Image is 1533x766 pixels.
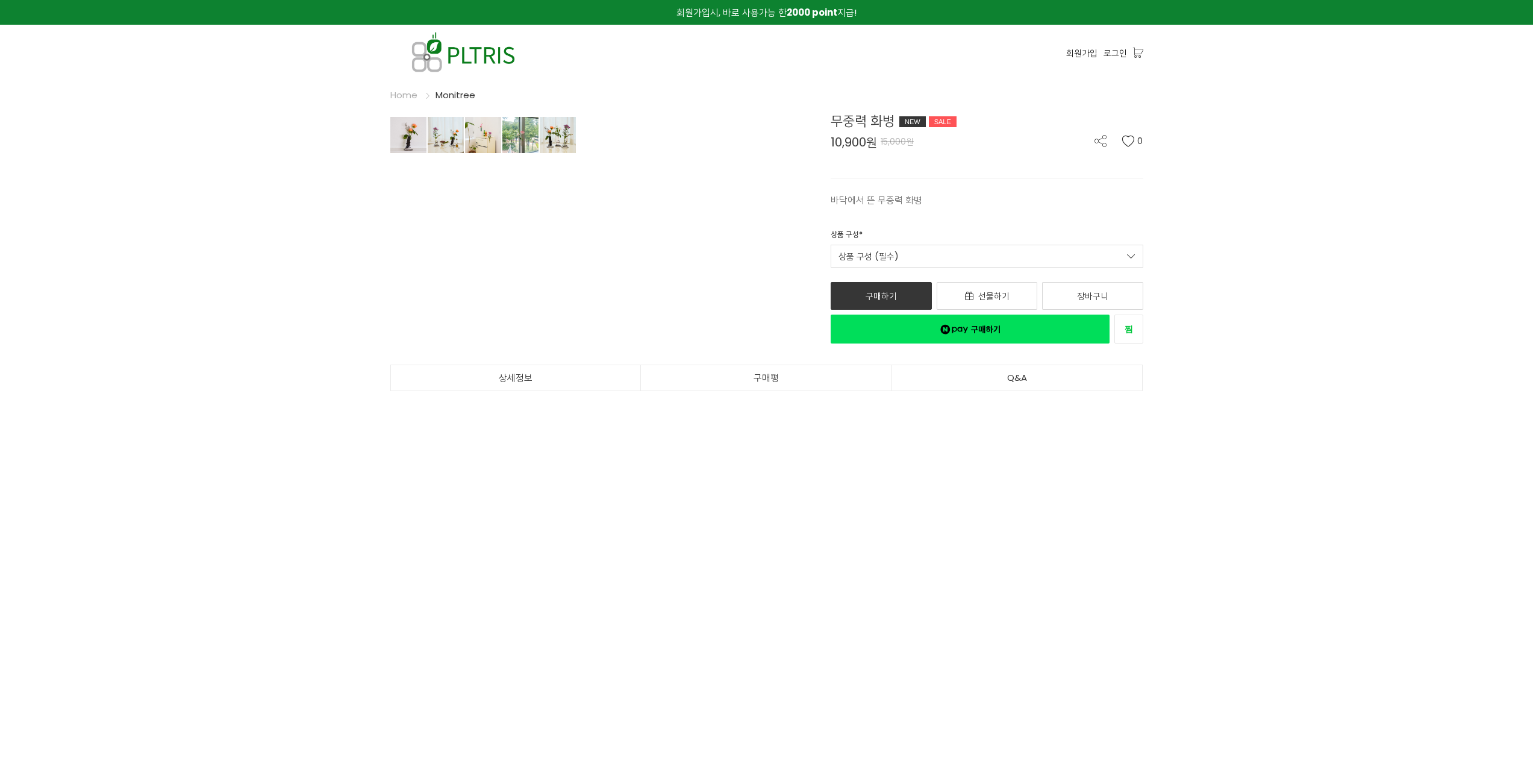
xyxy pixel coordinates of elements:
[1104,46,1127,60] a: 로그인
[892,365,1143,391] a: Q&A
[831,245,1143,268] a: 상품 구성 (필수)
[1066,46,1097,60] a: 회원가입
[1114,315,1143,344] a: 새창
[436,89,475,101] a: Monitree
[831,193,1143,207] p: 바닥에서 뜬 무중력 화병
[391,365,641,391] a: 상세정보
[831,282,932,310] a: 구매하기
[1122,135,1143,147] button: 0
[831,315,1110,344] a: 새창
[929,116,957,127] div: SALE
[831,229,863,245] div: 상품 구성
[978,290,1010,302] span: 선물하기
[881,136,914,148] span: 15,000원
[787,6,837,19] strong: 2000 point
[1042,282,1143,310] a: 장바구니
[641,365,891,391] a: 구매평
[937,282,1038,310] a: 선물하기
[831,111,1143,131] div: 무중력 화병
[1137,135,1143,147] span: 0
[676,6,857,19] span: 회원가입시, 바로 사용가능 한 지급!
[899,116,926,127] div: NEW
[390,89,417,101] a: Home
[831,136,877,148] span: 10,900원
